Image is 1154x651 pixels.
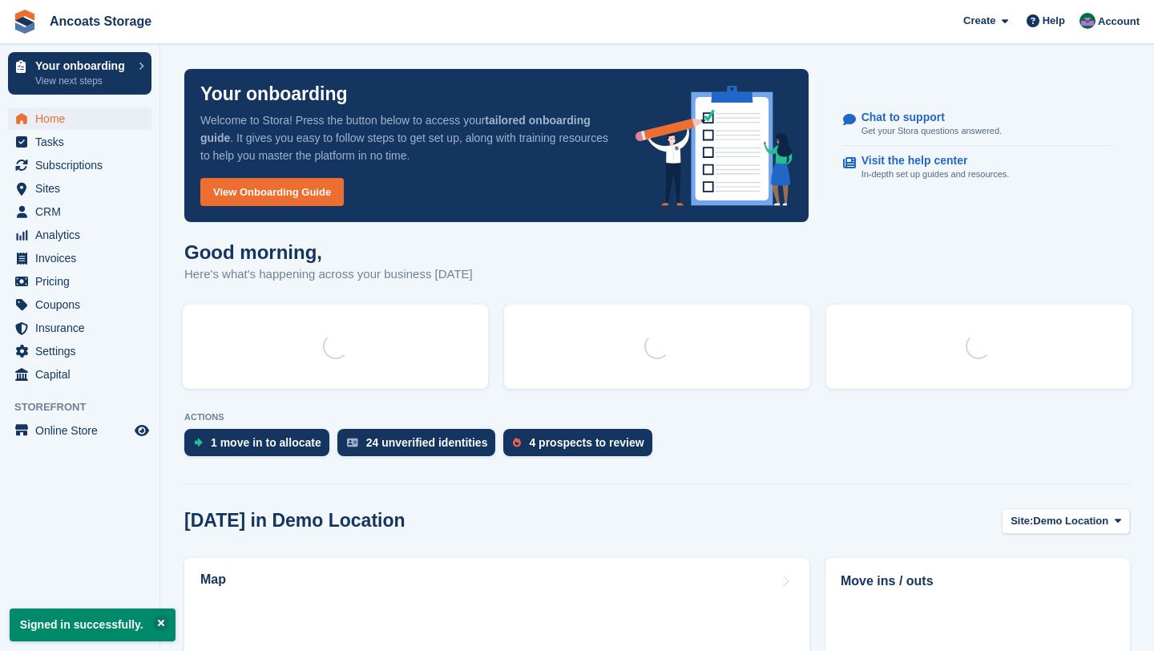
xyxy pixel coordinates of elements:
[8,52,151,95] a: Your onboarding View next steps
[35,131,131,153] span: Tasks
[861,168,1010,181] p: In-depth set up guides and resources.
[35,60,131,71] p: Your onboarding
[35,247,131,269] span: Invoices
[861,124,1002,138] p: Get your Stora questions answered.
[35,200,131,223] span: CRM
[366,436,488,449] div: 24 unverified identities
[8,293,151,316] a: menu
[211,436,321,449] div: 1 move in to allocate
[200,85,348,103] p: Your onboarding
[8,340,151,362] a: menu
[184,265,473,284] p: Here's what's happening across your business [DATE]
[8,177,151,200] a: menu
[35,363,131,386] span: Capital
[13,10,37,34] img: stora-icon-8386f47178a22dfd0bd8f6a31ec36ba5ce8667c1dd55bd0f319d3a0aa187defe.svg
[861,111,989,124] p: Chat to support
[200,111,610,164] p: Welcome to Stora! Press the button below to access your . It gives you easy to follow steps to ge...
[184,429,337,464] a: 1 move in to allocate
[35,177,131,200] span: Sites
[861,154,997,168] p: Visit the help center
[35,317,131,339] span: Insurance
[35,340,131,362] span: Settings
[8,317,151,339] a: menu
[35,293,131,316] span: Coupons
[35,270,131,293] span: Pricing
[503,429,660,464] a: 4 prospects to review
[8,154,151,176] a: menu
[35,107,131,130] span: Home
[194,438,203,447] img: move_ins_to_allocate_icon-fdf77a2bb77ea45bf5b3d319d69a93e2d87916cf1d5bf7949dd705db3b84f3ca.svg
[35,224,131,246] span: Analytics
[513,438,521,447] img: prospect-51fa495bee0391a8d652442698ab0144808aea92771e9ea1ae160a38d050c398.svg
[10,609,176,641] p: Signed in successfully.
[843,103,1115,147] a: Chat to support Get your Stora questions answered.
[636,86,793,206] img: onboarding-info-6c161a55d2c0e0a8cae90662b2fe09162a5109e8cc188191df67fb4f79e88e88.svg
[8,270,151,293] a: menu
[14,399,159,415] span: Storefront
[184,412,1130,423] p: ACTIONS
[200,572,226,587] h2: Map
[200,178,344,206] a: View Onboarding Guide
[1033,513,1108,529] span: Demo Location
[963,13,995,29] span: Create
[1043,13,1065,29] span: Help
[132,421,151,440] a: Preview store
[8,247,151,269] a: menu
[8,107,151,130] a: menu
[184,510,406,532] h2: [DATE] in Demo Location
[1002,508,1130,535] button: Site: Demo Location
[8,419,151,442] a: menu
[35,74,131,88] p: View next steps
[337,429,504,464] a: 24 unverified identities
[347,438,358,447] img: verify_identity-adf6edd0f0f0b5bbfe63781bf79b02c33cf7c696d77639b501bdc392416b5a36.svg
[35,154,131,176] span: Subscriptions
[8,224,151,246] a: menu
[1011,513,1033,529] span: Site:
[8,363,151,386] a: menu
[841,572,1115,591] h2: Move ins / outs
[1098,14,1140,30] span: Account
[35,419,131,442] span: Online Store
[8,200,151,223] a: menu
[184,241,473,263] h1: Good morning,
[43,8,158,34] a: Ancoats Storage
[8,131,151,153] a: menu
[843,146,1115,189] a: Visit the help center In-depth set up guides and resources.
[529,436,644,449] div: 4 prospects to review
